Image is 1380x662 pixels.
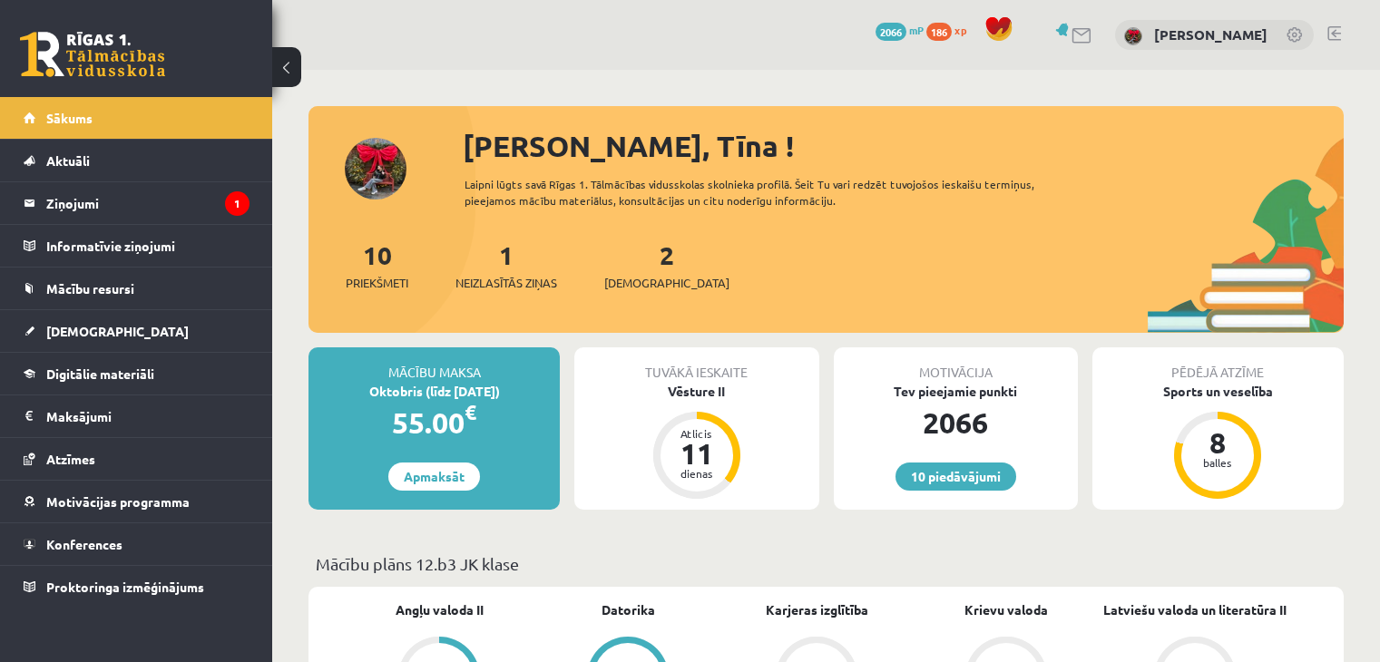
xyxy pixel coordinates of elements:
div: Motivācija [834,347,1078,382]
span: Konferences [46,536,122,552]
a: Digitālie materiāli [24,353,250,394]
span: Priekšmeti [346,274,408,292]
div: Laipni lūgts savā Rīgas 1. Tālmācības vidusskolas skolnieka profilā. Šeit Tu vari redzēt tuvojošo... [465,176,1086,209]
div: Sports un veselība [1092,382,1344,401]
a: 2066 mP [876,23,924,37]
div: Oktobris (līdz [DATE]) [308,382,560,401]
div: 55.00 [308,401,560,444]
a: Mācību resursi [24,268,250,309]
span: mP [909,23,924,37]
a: Krievu valoda [964,600,1048,619]
span: Aktuāli [46,152,90,169]
legend: Informatīvie ziņojumi [46,225,250,267]
div: 2066 [834,401,1078,444]
div: Tuvākā ieskaite [574,347,818,382]
span: [DEMOGRAPHIC_DATA] [46,323,189,339]
span: Neizlasītās ziņas [455,274,557,292]
a: Vēsture II Atlicis 11 dienas [574,382,818,501]
a: 2[DEMOGRAPHIC_DATA] [604,239,729,292]
div: Vēsture II [574,382,818,401]
span: xp [954,23,966,37]
a: Motivācijas programma [24,481,250,522]
span: 186 [926,23,952,41]
a: Datorika [602,600,655,619]
span: Mācību resursi [46,280,134,297]
div: Mācību maksa [308,347,560,382]
span: Proktoringa izmēģinājums [46,579,204,595]
div: dienas [670,468,724,479]
div: Atlicis [670,428,724,439]
a: Aktuāli [24,140,250,181]
a: 1Neizlasītās ziņas [455,239,557,292]
div: [PERSON_NAME], Tīna ! [463,124,1344,168]
a: Sākums [24,97,250,139]
span: [DEMOGRAPHIC_DATA] [604,274,729,292]
a: Apmaksāt [388,462,480,491]
legend: Ziņojumi [46,182,250,224]
a: Proktoringa izmēģinājums [24,566,250,608]
a: Ziņojumi1 [24,182,250,224]
a: Konferences [24,523,250,565]
i: 1 [225,191,250,216]
a: Sports un veselība 8 balles [1092,382,1344,501]
div: Pēdējā atzīme [1092,347,1344,382]
div: Tev pieejamie punkti [834,382,1078,401]
a: Angļu valoda II [396,600,484,619]
img: Tīna Šneidere [1124,27,1142,45]
a: Maksājumi [24,395,250,437]
div: balles [1190,457,1245,468]
a: Latviešu valoda un literatūra II [1103,600,1287,619]
span: Atzīmes [46,451,95,467]
a: Rīgas 1. Tālmācības vidusskola [20,32,165,77]
a: Karjeras izglītība [766,600,868,619]
p: Mācību plāns 12.b3 JK klase [316,551,1336,576]
span: Sākums [46,110,93,126]
a: [PERSON_NAME] [1154,25,1267,44]
div: 8 [1190,428,1245,457]
a: 10 piedāvājumi [896,462,1016,491]
a: [DEMOGRAPHIC_DATA] [24,310,250,352]
a: Informatīvie ziņojumi [24,225,250,267]
span: Digitālie materiāli [46,365,154,382]
legend: Maksājumi [46,395,250,437]
span: € [465,399,476,425]
a: 10Priekšmeti [346,239,408,292]
span: Motivācijas programma [46,493,190,510]
a: 186 xp [926,23,975,37]
div: 11 [670,439,724,468]
a: Atzīmes [24,438,250,480]
span: 2066 [876,23,906,41]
